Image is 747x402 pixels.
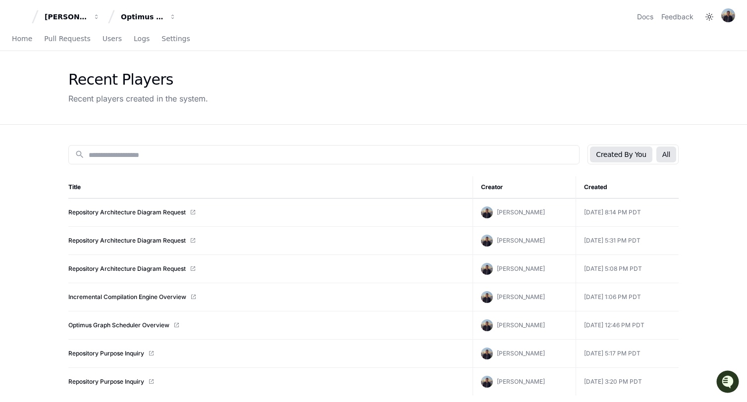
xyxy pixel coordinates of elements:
a: Home [12,28,32,50]
div: Welcome [10,40,180,55]
td: [DATE] 3:20 PM PDT [576,368,679,396]
mat-icon: search [75,150,85,159]
a: Users [103,28,122,50]
span: [PERSON_NAME] [497,208,545,216]
td: [DATE] 5:08 PM PDT [576,255,679,283]
span: Home [12,36,32,42]
img: 1756235613930-3d25f9e4-fa56-45dd-b3ad-e072dfbd1548 [10,74,28,92]
div: Recent players created in the system. [68,93,208,104]
span: Logs [134,36,150,42]
button: [PERSON_NAME] - Personal [41,8,104,26]
img: avatar [481,263,493,275]
img: PlayerZero [10,10,30,30]
a: Docs [637,12,653,22]
span: [PERSON_NAME] [497,321,545,329]
img: avatar [481,235,493,247]
div: [PERSON_NAME] - Personal [45,12,87,22]
button: Optimus Cirrus [117,8,180,26]
td: [DATE] 5:31 PM PDT [576,227,679,255]
span: [PERSON_NAME] [497,265,545,272]
a: Settings [161,28,190,50]
td: [DATE] 5:17 PM PDT [576,340,679,368]
th: Title [68,176,473,199]
a: Optimus Graph Scheduler Overview [68,321,169,329]
a: Pull Requests [44,28,90,50]
span: Pull Requests [44,36,90,42]
span: Users [103,36,122,42]
td: [DATE] 12:46 PM PDT [576,311,679,340]
img: avatar [481,319,493,331]
a: Incremental Compilation Engine Overview [68,293,186,301]
img: avatar [721,8,735,22]
div: Optimus Cirrus [121,12,163,22]
img: avatar [481,348,493,359]
div: Start new chat [34,74,162,84]
img: avatar [481,291,493,303]
td: [DATE] 1:06 PM PDT [576,283,679,311]
span: Pylon [99,104,120,111]
a: Powered byPylon [70,103,120,111]
button: Feedback [661,12,694,22]
span: [PERSON_NAME] [497,350,545,357]
span: Settings [161,36,190,42]
a: Repository Purpose Inquiry [68,350,144,357]
th: Created [576,176,679,199]
button: Start new chat [168,77,180,89]
td: [DATE] 8:14 PM PDT [576,199,679,227]
a: Repository Architecture Diagram Request [68,265,186,273]
th: Creator [473,176,576,199]
button: All [656,147,676,162]
span: [PERSON_NAME] [497,378,545,385]
button: Created By You [590,147,652,162]
a: Logs [134,28,150,50]
a: Repository Architecture Diagram Request [68,237,186,245]
a: Repository Purpose Inquiry [68,378,144,386]
img: avatar [481,206,493,218]
div: We're available if you need us! [34,84,125,92]
a: Repository Architecture Diagram Request [68,208,186,216]
span: [PERSON_NAME] [497,293,545,301]
img: avatar [481,376,493,388]
iframe: Open customer support [715,369,742,396]
div: Recent Players [68,71,208,89]
span: [PERSON_NAME] [497,237,545,244]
